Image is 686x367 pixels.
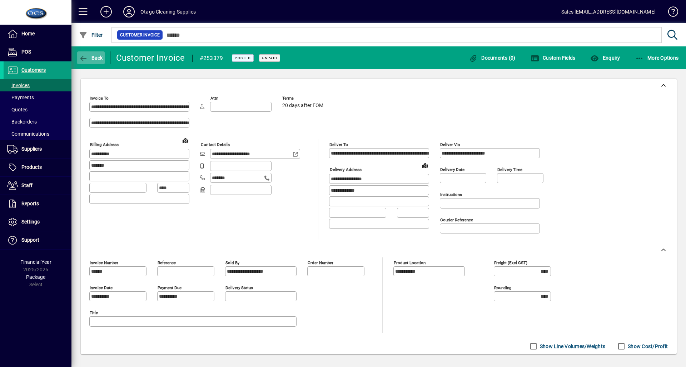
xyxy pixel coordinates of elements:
a: Staff [4,177,71,195]
mat-label: Payment due [158,285,182,290]
span: POS [21,49,31,55]
span: Documents (0) [469,55,516,61]
mat-label: Deliver To [329,142,348,147]
mat-label: Invoice number [90,260,118,265]
label: Show Cost/Profit [626,343,668,350]
span: Enquiry [590,55,620,61]
span: Home [21,31,35,36]
div: #253379 [200,52,223,64]
a: Quotes [4,104,71,116]
mat-label: Deliver via [440,142,460,147]
span: Products [21,164,42,170]
button: Profile [118,5,140,18]
span: Quotes [7,107,28,112]
span: Invoices [7,82,30,88]
mat-label: Delivery time [497,167,522,172]
mat-label: Rounding [494,285,511,290]
span: Custom Fields [531,55,576,61]
span: 20 days after EOM [282,103,323,109]
mat-label: Order number [308,260,333,265]
button: Custom Fields [529,51,577,64]
span: Back [79,55,103,61]
a: Payments [4,91,71,104]
span: More Options [635,55,679,61]
span: Settings [21,219,40,225]
a: Products [4,159,71,176]
button: Back [77,51,105,64]
mat-label: Invoice date [90,285,113,290]
span: Communications [7,131,49,137]
mat-label: Instructions [440,192,462,197]
span: Suppliers [21,146,42,152]
span: Payments [7,95,34,100]
a: Backorders [4,116,71,128]
div: Customer Invoice [116,52,185,64]
mat-label: Reference [158,260,176,265]
mat-label: Courier Reference [440,217,473,222]
a: View on map [180,135,191,146]
div: Sales [EMAIL_ADDRESS][DOMAIN_NAME] [561,6,656,17]
mat-label: Delivery status [225,285,253,290]
span: Filter [79,32,103,38]
a: Settings [4,213,71,231]
span: Package [26,274,45,280]
app-page-header-button: Back [71,51,111,64]
a: Knowledge Base [663,1,677,25]
mat-label: Title [90,310,98,315]
span: Support [21,237,39,243]
button: More Options [633,51,681,64]
span: Posted [235,56,251,60]
mat-label: Sold by [225,260,239,265]
a: Invoices [4,79,71,91]
mat-label: Freight (excl GST) [494,260,527,265]
mat-label: Product location [394,260,426,265]
span: Backorders [7,119,37,125]
span: Financial Year [20,259,51,265]
mat-label: Attn [210,96,218,101]
a: Suppliers [4,140,71,158]
span: Terms [282,96,325,101]
button: Add [95,5,118,18]
div: Otago Cleaning Supplies [140,6,196,17]
span: Staff [21,182,33,188]
span: Customers [21,67,46,73]
mat-label: Invoice To [90,96,109,101]
span: Customer Invoice [120,31,160,39]
span: Reports [21,201,39,206]
a: Home [4,25,71,43]
a: Reports [4,195,71,213]
a: Support [4,231,71,249]
a: View on map [419,160,431,171]
button: Documents (0) [467,51,517,64]
span: Unpaid [262,56,277,60]
mat-label: Delivery date [440,167,464,172]
button: Filter [77,29,105,41]
a: POS [4,43,71,61]
label: Show Line Volumes/Weights [538,343,605,350]
button: Enquiry [588,51,622,64]
a: Communications [4,128,71,140]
